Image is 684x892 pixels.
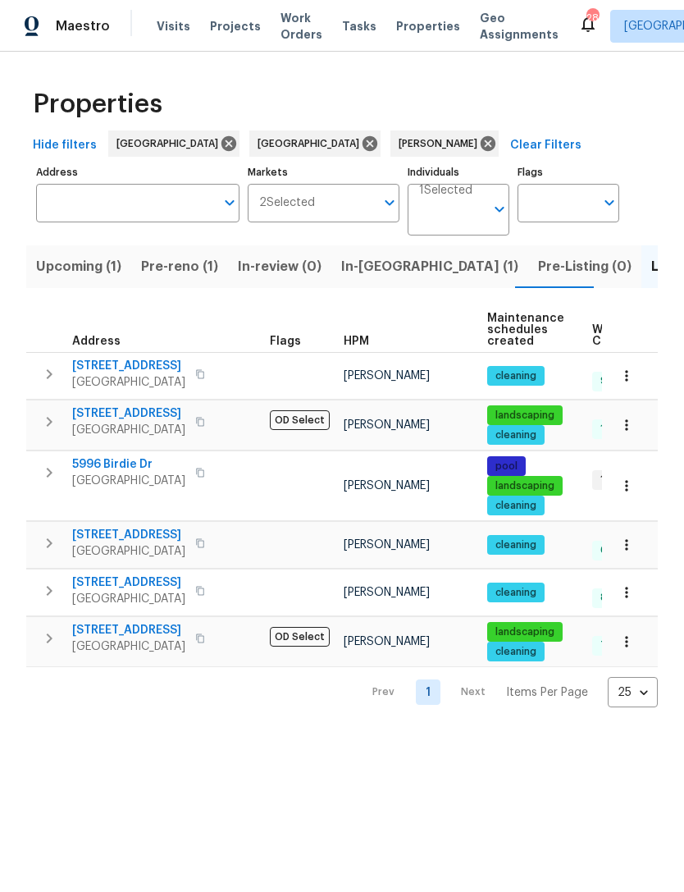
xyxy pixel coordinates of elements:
[36,255,121,278] span: Upcoming (1)
[489,369,543,383] span: cleaning
[489,409,561,423] span: landscaping
[344,419,430,431] span: [PERSON_NAME]
[249,130,381,157] div: [GEOGRAPHIC_DATA]
[487,313,564,347] span: Maintenance schedules created
[357,677,658,707] nav: Pagination Navigation
[506,684,588,701] p: Items Per Page
[218,191,241,214] button: Open
[248,167,400,177] label: Markets
[378,191,401,214] button: Open
[33,96,162,112] span: Properties
[72,422,185,438] span: [GEOGRAPHIC_DATA]
[72,456,185,473] span: 5996 Birdie Dr
[56,18,110,34] span: Maestro
[344,539,430,551] span: [PERSON_NAME]
[489,586,543,600] span: cleaning
[270,627,330,647] span: OD Select
[489,538,543,552] span: cleaning
[598,191,621,214] button: Open
[270,410,330,430] span: OD Select
[480,10,559,43] span: Geo Assignments
[342,21,376,32] span: Tasks
[238,255,321,278] span: In-review (0)
[341,255,518,278] span: In-[GEOGRAPHIC_DATA] (1)
[594,638,641,652] span: 7 Done
[419,184,472,198] span: 1 Selected
[210,18,261,34] span: Projects
[344,370,430,382] span: [PERSON_NAME]
[489,645,543,659] span: cleaning
[489,460,524,473] span: pool
[116,135,225,152] span: [GEOGRAPHIC_DATA]
[280,10,322,43] span: Work Orders
[72,336,121,347] span: Address
[72,405,185,422] span: [STREET_ADDRESS]
[594,422,646,436] span: 14 Done
[489,428,543,442] span: cleaning
[489,479,561,493] span: landscaping
[26,130,103,161] button: Hide filters
[259,196,315,210] span: 2 Selected
[157,18,190,34] span: Visits
[518,167,619,177] label: Flags
[488,198,511,221] button: Open
[344,636,430,647] span: [PERSON_NAME]
[141,255,218,278] span: Pre-reno (1)
[72,527,185,543] span: [STREET_ADDRESS]
[72,574,185,591] span: [STREET_ADDRESS]
[33,135,97,156] span: Hide filters
[594,374,641,388] span: 9 Done
[72,622,185,638] span: [STREET_ADDRESS]
[108,130,239,157] div: [GEOGRAPHIC_DATA]
[390,130,499,157] div: [PERSON_NAME]
[504,130,588,161] button: Clear Filters
[608,671,658,714] div: 25
[72,374,185,391] span: [GEOGRAPHIC_DATA]
[594,591,641,605] span: 8 Done
[408,167,509,177] label: Individuals
[594,473,631,487] span: 1 WIP
[489,625,561,639] span: landscaping
[399,135,484,152] span: [PERSON_NAME]
[72,473,185,489] span: [GEOGRAPHIC_DATA]
[489,499,543,513] span: cleaning
[510,135,581,156] span: Clear Filters
[586,10,598,26] div: 28
[344,336,369,347] span: HPM
[72,591,185,607] span: [GEOGRAPHIC_DATA]
[538,255,632,278] span: Pre-Listing (0)
[72,358,185,374] span: [STREET_ADDRESS]
[594,543,641,557] span: 6 Done
[72,638,185,655] span: [GEOGRAPHIC_DATA]
[396,18,460,34] span: Properties
[416,679,440,705] a: Goto page 1
[344,480,430,492] span: [PERSON_NAME]
[270,336,301,347] span: Flags
[258,135,366,152] span: [GEOGRAPHIC_DATA]
[344,587,430,598] span: [PERSON_NAME]
[36,167,239,177] label: Address
[72,543,185,560] span: [GEOGRAPHIC_DATA]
